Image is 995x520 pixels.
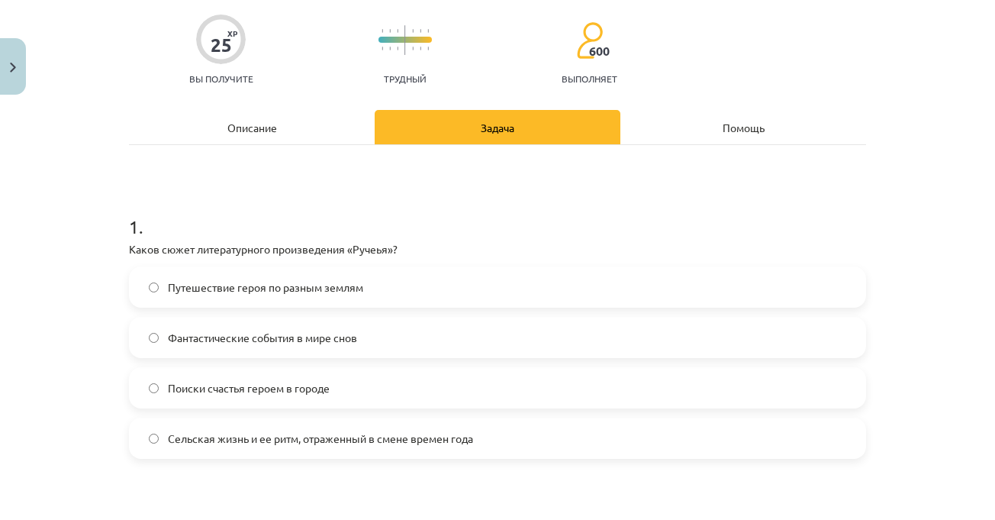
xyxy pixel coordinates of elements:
font: Сельская жизнь и ее ритм, отраженный в смене времен года [168,431,473,445]
font: Помощь [723,121,765,134]
font: выполняет [562,73,617,85]
font: 25 [211,33,232,57]
img: icon-short-line-57e1e144782c952c97e751825c79c345078a6d821885a25fce030b3d8c18986b.svg [382,29,383,33]
font: Путешествие героя по разным землям [168,280,363,294]
font: Каков сюжет литературного произведения «Ручеья»? [129,242,398,256]
input: Сельская жизнь и ее ритм, отраженный в смене времен года [149,434,159,444]
img: icon-short-line-57e1e144782c952c97e751825c79c345078a6d821885a25fce030b3d8c18986b.svg [420,29,421,33]
font: Вы получите [189,73,253,85]
img: icon-long-line-d9ea69661e0d244f92f715978eff75569469978d946b2353a9bb055b3ed8787d.svg [404,25,406,55]
font: Поиски счастья героем в городе [168,381,330,395]
img: icon-short-line-57e1e144782c952c97e751825c79c345078a6d821885a25fce030b3d8c18986b.svg [427,47,429,50]
input: Путешествие героя по разным землям [149,283,159,292]
img: icon-short-line-57e1e144782c952c97e751825c79c345078a6d821885a25fce030b3d8c18986b.svg [389,29,391,33]
font: Фантастические события в мире снов [168,331,357,344]
img: students-c634bb4e5e11cddfef0936a35e636f08e4e9abd3cc4e673bd6f9a4125e45ecb1.svg [576,21,603,60]
input: Поиски счастья героем в городе [149,383,159,393]
font: XP [227,27,237,39]
font: 1 [129,215,139,237]
font: . [139,215,143,237]
img: icon-short-line-57e1e144782c952c97e751825c79c345078a6d821885a25fce030b3d8c18986b.svg [412,29,414,33]
img: icon-short-line-57e1e144782c952c97e751825c79c345078a6d821885a25fce030b3d8c18986b.svg [412,47,414,50]
font: Задача [481,121,514,134]
img: icon-short-line-57e1e144782c952c97e751825c79c345078a6d821885a25fce030b3d8c18986b.svg [420,47,421,50]
font: 600 [589,43,610,59]
img: icon-short-line-57e1e144782c952c97e751825c79c345078a6d821885a25fce030b3d8c18986b.svg [397,47,398,50]
img: icon-short-line-57e1e144782c952c97e751825c79c345078a6d821885a25fce030b3d8c18986b.svg [382,47,383,50]
font: Трудный [384,73,427,85]
img: icon-short-line-57e1e144782c952c97e751825c79c345078a6d821885a25fce030b3d8c18986b.svg [427,29,429,33]
img: icon-short-line-57e1e144782c952c97e751825c79c345078a6d821885a25fce030b3d8c18986b.svg [397,29,398,33]
font: Описание [227,121,277,134]
input: Фантастические события в мире снов [149,333,159,343]
img: icon-short-line-57e1e144782c952c97e751825c79c345078a6d821885a25fce030b3d8c18986b.svg [389,47,391,50]
img: icon-close-lesson-0947bae3869378f0d4975bcd49f059093ad1ed9edebbc8119c70593378902aed.svg [10,63,16,73]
